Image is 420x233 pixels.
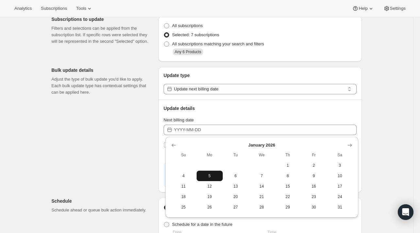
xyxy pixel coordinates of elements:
[275,160,301,171] button: Thursday January 1 2026
[301,171,327,181] button: Friday January 9 2026
[249,171,275,181] button: Wednesday January 7 2026
[52,16,153,23] p: Subscriptions to update
[174,125,357,135] input: YYYY-MM-DD
[14,6,32,11] span: Analytics
[199,205,220,210] span: 26
[52,198,153,204] p: Schedule
[348,4,378,13] button: Help
[197,192,223,202] button: Monday January 19 2026
[170,171,197,181] button: Sunday January 4 2026
[398,204,413,220] div: Open Intercom Messenger
[277,205,298,210] span: 29
[164,72,357,79] p: Update type
[303,194,324,199] span: 23
[197,202,223,212] button: Monday January 26 2026
[199,173,220,179] span: 5
[52,67,153,73] p: Bulk update details
[251,152,272,158] span: We
[275,192,301,202] button: Thursday January 22 2026
[359,6,367,11] span: Help
[277,184,298,189] span: 15
[170,181,197,192] button: Sunday January 11 2026
[251,205,272,210] span: 28
[172,41,264,46] span: All subscriptions matching your search and filters
[41,6,67,11] span: Subscriptions
[251,184,272,189] span: 14
[301,150,327,160] th: Friday
[330,184,350,189] span: 17
[173,205,194,210] span: 25
[330,163,350,168] span: 3
[249,202,275,212] button: Wednesday January 28 2026
[197,150,223,160] th: Monday
[251,194,272,199] span: 21
[275,171,301,181] button: Thursday January 8 2026
[173,173,194,179] span: 4
[330,194,350,199] span: 24
[275,181,301,192] button: Thursday January 15 2026
[330,205,350,210] span: 31
[249,181,275,192] button: Wednesday January 14 2026
[223,150,249,160] th: Tuesday
[173,152,194,158] span: Su
[172,222,233,227] span: Schedule for a date in the future
[345,141,354,150] button: Show next month, February 2026
[175,50,201,54] span: Any 6 Products
[169,141,178,150] button: Show previous month, December 2025
[225,205,246,210] span: 27
[197,171,223,181] button: Monday January 5 2026
[301,192,327,202] button: Friday January 23 2026
[223,181,249,192] button: Tuesday January 13 2026
[52,76,153,96] p: Adjust the type of bulk update you'd like to apply. Each bulk update type has contextual settings...
[275,202,301,212] button: Thursday January 29 2026
[37,4,71,13] button: Subscriptions
[327,202,353,212] button: Saturday January 31 2026
[303,205,324,210] span: 30
[303,163,324,168] span: 2
[327,160,353,171] button: Saturday January 3 2026
[277,163,298,168] span: 1
[170,202,197,212] button: Sunday January 25 2026
[327,171,353,181] button: Saturday January 10 2026
[172,23,203,28] span: All subscriptions
[173,194,194,199] span: 18
[301,160,327,171] button: Friday January 2 2026
[330,173,350,179] span: 10
[164,117,194,122] span: Next billing date
[277,173,298,179] span: 8
[170,192,197,202] button: Sunday January 18 2026
[249,192,275,202] button: Wednesday January 21 2026
[52,207,153,213] p: Schedule ahead or queue bulk action immediately.
[303,184,324,189] span: 16
[277,152,298,158] span: Th
[301,181,327,192] button: Friday January 16 2026
[223,202,249,212] button: Tuesday January 27 2026
[10,4,36,13] button: Analytics
[199,194,220,199] span: 19
[72,4,97,13] button: Tools
[223,192,249,202] button: Tuesday January 20 2026
[225,152,246,158] span: Tu
[52,25,153,45] p: Filters and selections can be applied from the subscription list. If specific rows were selected ...
[380,4,410,13] button: Settings
[225,194,246,199] span: 20
[327,150,353,160] th: Saturday
[277,194,298,199] span: 22
[170,150,197,160] th: Sunday
[303,173,324,179] span: 9
[164,105,357,112] p: Update details
[303,152,324,158] span: Fr
[249,150,275,160] th: Wednesday
[172,32,219,37] span: Selected: 7 subscriptions
[225,184,246,189] span: 13
[173,184,194,189] span: 11
[199,184,220,189] span: 12
[225,173,246,179] span: 6
[251,173,272,179] span: 7
[390,6,406,11] span: Settings
[199,152,220,158] span: Mo
[275,150,301,160] th: Thursday
[330,152,350,158] span: Sa
[301,202,327,212] button: Friday January 30 2026
[223,171,249,181] button: Tuesday January 6 2026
